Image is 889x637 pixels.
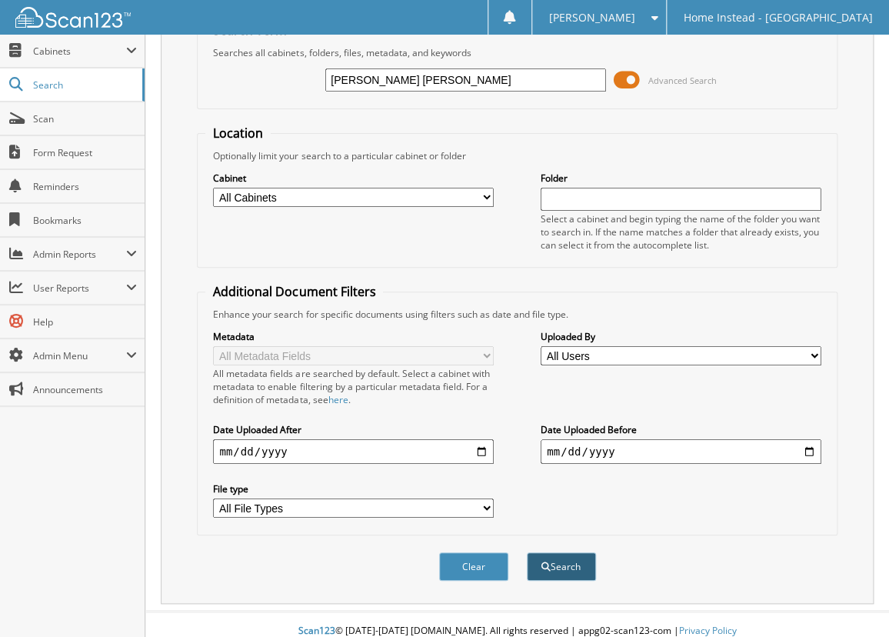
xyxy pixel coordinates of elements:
span: Bookmarks [33,214,137,227]
div: Optionally limit your search to a particular cabinet or folder [205,149,828,162]
button: Clear [439,552,508,581]
div: All metadata fields are searched by default. Select a cabinet with metadata to enable filtering b... [213,367,494,406]
span: Cabinets [33,45,126,58]
span: User Reports [33,282,126,295]
span: Search [33,78,135,92]
span: Reminders [33,180,137,193]
input: end [541,439,821,464]
div: Select a cabinet and begin typing the name of the folder you want to search in. If the name match... [541,212,821,252]
span: Scan123 [298,624,335,637]
div: Searches all cabinets, folders, files, metadata, and keywords [205,46,828,59]
iframe: Chat Widget [812,563,889,637]
span: Advanced Search [648,75,717,86]
span: Help [33,315,137,329]
div: Enhance your search for specific documents using filters such as date and file type. [205,308,828,321]
label: Date Uploaded After [213,423,494,436]
span: Home Instead - [GEOGRAPHIC_DATA] [683,13,872,22]
label: File type [213,482,494,495]
span: Admin Reports [33,248,126,261]
img: scan123-logo-white.svg [15,7,131,28]
span: Admin Menu [33,349,126,362]
legend: Additional Document Filters [205,283,383,300]
a: Privacy Policy [679,624,737,637]
label: Folder [541,172,821,185]
span: [PERSON_NAME] [548,13,634,22]
label: Date Uploaded Before [541,423,821,436]
span: Scan [33,112,137,125]
input: start [213,439,494,464]
label: Uploaded By [541,330,821,343]
button: Search [527,552,596,581]
a: here [328,393,348,406]
span: Form Request [33,146,137,159]
span: Announcements [33,383,137,396]
legend: Location [205,125,271,142]
label: Cabinet [213,172,494,185]
label: Metadata [213,330,494,343]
